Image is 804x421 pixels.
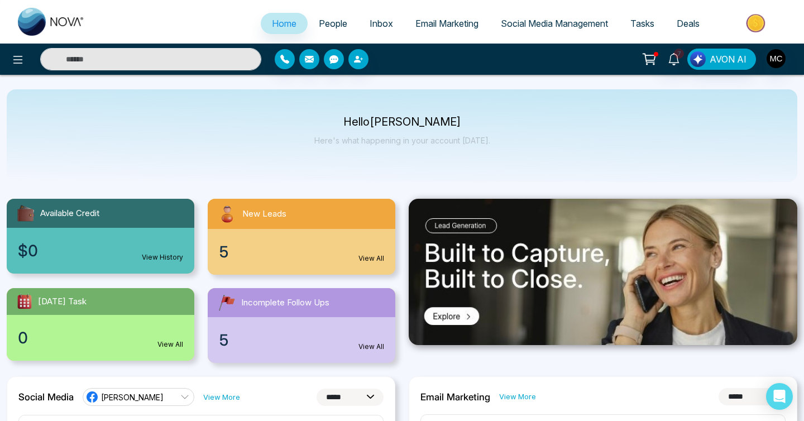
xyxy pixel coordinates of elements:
[314,117,490,127] p: Hello [PERSON_NAME]
[690,51,706,67] img: Lead Flow
[219,240,229,264] span: 5
[766,383,793,410] div: Open Intercom Messenger
[619,13,666,34] a: Tasks
[677,18,700,29] span: Deals
[201,199,402,275] a: New Leads5View All
[630,18,654,29] span: Tasks
[261,13,308,34] a: Home
[101,392,164,403] span: [PERSON_NAME]
[16,293,33,310] img: todayTask.svg
[710,52,746,66] span: AVON AI
[142,252,183,262] a: View History
[661,49,687,68] a: 7
[201,288,402,363] a: Incomplete Follow Ups5View All
[499,391,536,402] a: View More
[16,203,36,223] img: availableCredit.svg
[203,392,240,403] a: View More
[314,136,490,145] p: Here's what happening in your account [DATE].
[409,199,797,345] img: .
[18,326,28,350] span: 0
[18,239,38,262] span: $0
[666,13,711,34] a: Deals
[308,13,358,34] a: People
[358,342,384,352] a: View All
[241,296,329,309] span: Incomplete Follow Ups
[242,208,286,221] span: New Leads
[687,49,756,70] button: AVON AI
[217,293,237,313] img: followUps.svg
[18,391,74,403] h2: Social Media
[219,328,229,352] span: 5
[18,8,85,36] img: Nova CRM Logo
[358,13,404,34] a: Inbox
[716,11,797,36] img: Market-place.gif
[157,339,183,350] a: View All
[272,18,296,29] span: Home
[38,295,87,308] span: [DATE] Task
[404,13,490,34] a: Email Marketing
[674,49,684,59] span: 7
[767,49,786,68] img: User Avatar
[319,18,347,29] span: People
[415,18,478,29] span: Email Marketing
[501,18,608,29] span: Social Media Management
[358,253,384,264] a: View All
[490,13,619,34] a: Social Media Management
[370,18,393,29] span: Inbox
[217,203,238,224] img: newLeads.svg
[40,207,99,220] span: Available Credit
[420,391,490,403] h2: Email Marketing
